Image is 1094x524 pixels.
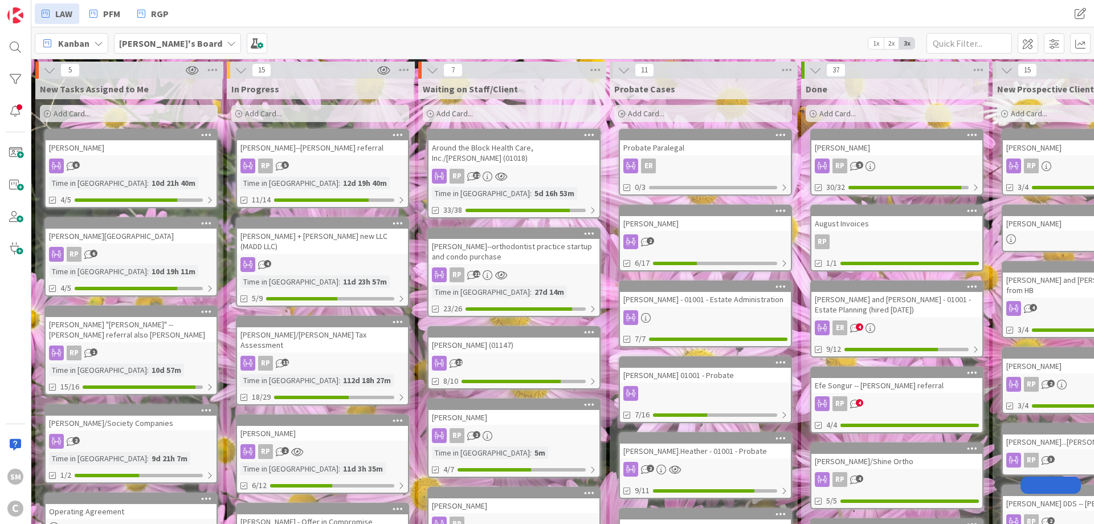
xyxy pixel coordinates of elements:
span: Add Card... [245,108,281,119]
div: [PERSON_NAME]/[PERSON_NAME] Tax Assessment [237,317,408,352]
span: 7 [443,63,463,77]
span: 15 [252,63,271,77]
span: : [338,374,340,387]
div: 10d 19h 11m [149,265,198,278]
span: : [338,462,340,475]
a: [PERSON_NAME]RP30/32 [810,129,983,196]
div: [PERSON_NAME]--[PERSON_NAME] referral [237,130,408,155]
div: [PERSON_NAME] [620,206,791,231]
span: 15 [1018,63,1037,77]
div: RP [67,346,81,360]
div: Probate Paralegal [620,130,791,155]
span: 32 [473,172,480,179]
div: RP [832,472,847,487]
div: Time in [GEOGRAPHIC_DATA] [240,275,338,288]
div: [PERSON_NAME] [428,400,599,425]
span: PFM [103,7,120,21]
div: Around the Block Health Care, Inc./[PERSON_NAME] (01018) [428,140,599,165]
span: 3/4 [1018,181,1028,193]
div: August Invoices [811,216,982,231]
span: 5 [60,63,80,77]
div: [PERSON_NAME]/Society Companies [46,416,217,430]
span: 11 [281,359,289,366]
div: RP [450,428,464,443]
span: 22 [455,359,463,366]
span: 23/26 [443,303,462,315]
span: 11 [635,63,654,77]
div: 10d 57m [149,364,184,376]
a: [PERSON_NAME][GEOGRAPHIC_DATA]RPTime in [GEOGRAPHIC_DATA]:10d 19h 11m4/5 [44,217,218,296]
div: RP [46,346,217,360]
span: : [147,452,149,465]
div: Time in [GEOGRAPHIC_DATA] [49,177,147,189]
span: : [530,187,532,200]
a: [PERSON_NAME].Heather - 01001 - Probate9/11 [619,432,792,499]
span: In Progress [231,83,279,95]
span: : [530,286,532,298]
div: RP [258,356,273,371]
div: [PERSON_NAME] [428,410,599,425]
div: [PERSON_NAME]/Shine Ortho [811,444,982,469]
span: 6/12 [252,480,267,491]
span: 18/29 [252,391,271,403]
div: RP [237,159,408,173]
div: [PERSON_NAME] and [PERSON_NAME] - 01001 - Estate Planning (hired [DATE]) [811,292,982,317]
div: 9d 21h 7m [149,452,190,465]
div: RP [258,159,273,173]
div: [PERSON_NAME][GEOGRAPHIC_DATA] [46,218,217,243]
span: 5 [281,161,289,169]
div: RP [258,444,273,459]
span: Waiting on Staff/Client [423,83,518,95]
span: 2 [1047,380,1055,387]
div: RP [428,267,599,282]
div: [PERSON_NAME].Heather - 01001 - Probate [620,444,791,458]
div: Efe Songur -- [PERSON_NAME] referral [811,378,982,393]
div: RP [428,428,599,443]
div: 10d 21h 40m [149,177,198,189]
span: : [147,364,149,376]
div: RP [832,159,847,173]
span: 4 [264,260,271,267]
div: Time in [GEOGRAPHIC_DATA] [49,364,147,376]
span: Add Card... [436,108,473,119]
span: 8/10 [443,375,458,387]
a: PFM [83,3,127,24]
div: [PERSON_NAME] [428,488,599,513]
span: 4 [856,323,863,331]
div: 112d 18h 27m [340,374,394,387]
div: [PERSON_NAME] and [PERSON_NAME] - 01001 - Estate Planning (hired [DATE]) [811,282,982,317]
a: [PERSON_NAME]--[PERSON_NAME] referralRPTime in [GEOGRAPHIC_DATA]:12d 19h 40m11/14 [236,129,409,208]
span: : [147,265,149,278]
span: Add Card... [1011,108,1047,119]
a: [PERSON_NAME] 01001 - Probate7/16 [619,356,792,423]
div: [PERSON_NAME] - 01001 - Estate Administration [620,292,791,307]
div: RP [450,267,464,282]
span: Add Card... [54,108,90,119]
span: : [530,446,532,459]
div: RP [811,159,982,173]
span: Kanban [58,36,89,50]
a: [PERSON_NAME]RPTime in [GEOGRAPHIC_DATA]:5m4/7 [427,399,601,478]
div: [PERSON_NAME]/[PERSON_NAME] Tax Assessment [237,327,408,352]
div: 11d 3h 35m [340,462,386,475]
div: [PERSON_NAME]--orthodontist practice startup and condo purchase [428,239,599,264]
div: 27d 14m [532,286,567,298]
div: 5m [532,446,548,459]
div: [PERSON_NAME]--orthodontist practice startup and condo purchase [428,229,599,264]
div: RP [1024,159,1039,173]
a: LAW [35,3,79,24]
div: [PERSON_NAME] (01147) [428,327,599,352]
a: [PERSON_NAME]--orthodontist practice startup and condo purchaseRPTime in [GEOGRAPHIC_DATA]:27d 14... [427,228,601,317]
a: RGP [130,3,175,24]
a: [PERSON_NAME]/Shine OrthoRP5/5 [810,442,983,509]
div: RP [450,169,464,184]
div: 11d 23h 57m [340,275,390,288]
span: 9/11 [635,485,650,497]
span: : [338,177,340,189]
span: 0/3 [635,181,646,193]
div: [PERSON_NAME] 01001 - Probate [620,358,791,383]
span: 21 [473,270,480,278]
span: 2 [647,465,654,472]
div: Time in [GEOGRAPHIC_DATA] [240,462,338,475]
div: Around the Block Health Care, Inc./[PERSON_NAME] (01018) [428,130,599,165]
